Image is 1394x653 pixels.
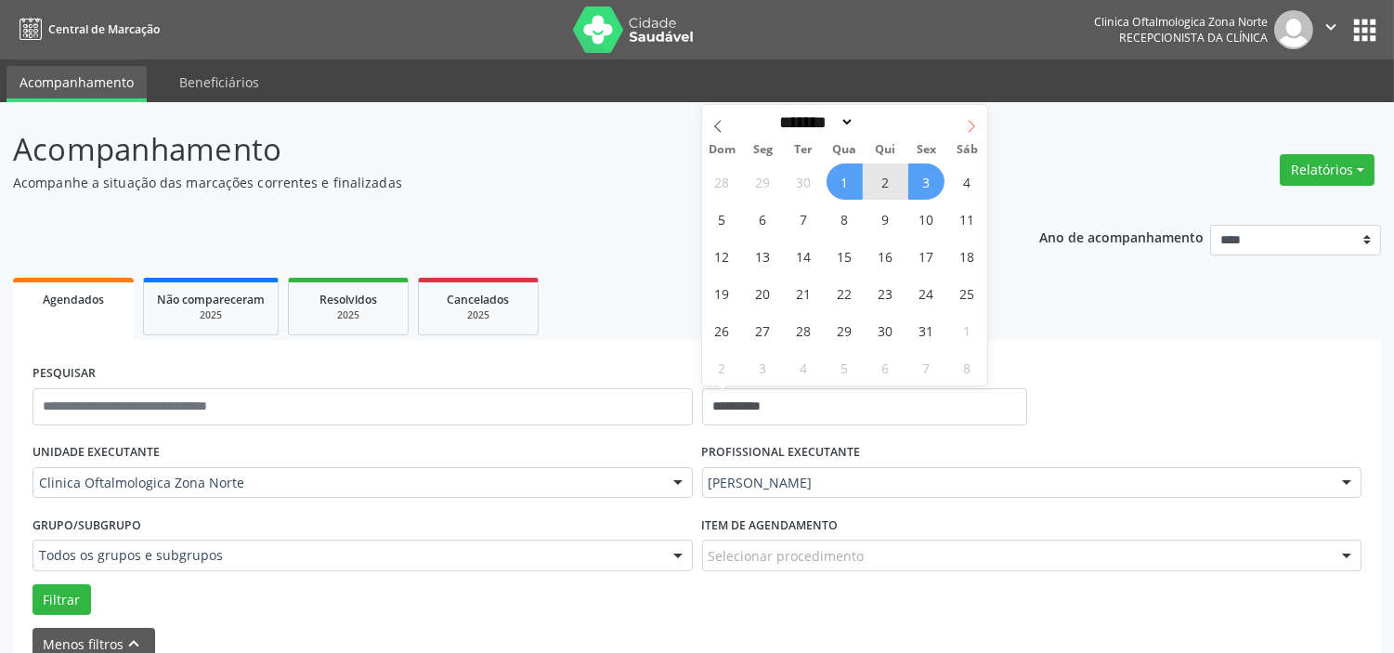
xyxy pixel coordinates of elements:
[7,66,147,102] a: Acompanhamento
[827,312,863,348] span: Outubro 29, 2025
[743,144,784,156] span: Seg
[702,438,861,467] label: PROFISSIONAL EXECUTANTE
[867,201,904,237] span: Outubro 9, 2025
[704,201,740,237] span: Outubro 5, 2025
[39,474,655,492] span: Clinica Oftalmologica Zona Norte
[704,238,740,274] span: Outubro 12, 2025
[908,312,945,348] span: Outubro 31, 2025
[702,511,839,540] label: Item de agendamento
[432,308,525,322] div: 2025
[867,163,904,200] span: Outubro 2, 2025
[39,546,655,565] span: Todos os grupos e subgrupos
[745,238,781,274] span: Outubro 13, 2025
[908,201,945,237] span: Outubro 10, 2025
[13,173,971,192] p: Acompanhe a situação das marcações correntes e finalizadas
[867,238,904,274] span: Outubro 16, 2025
[905,144,946,156] span: Sex
[827,201,863,237] span: Outubro 8, 2025
[827,238,863,274] span: Outubro 15, 2025
[827,349,863,385] span: Novembro 5, 2025
[1280,154,1374,186] button: Relatórios
[704,312,740,348] span: Outubro 26, 2025
[949,238,985,274] span: Outubro 18, 2025
[1274,10,1313,49] img: img
[745,349,781,385] span: Novembro 3, 2025
[157,308,265,322] div: 2025
[1039,225,1204,248] p: Ano de acompanhamento
[827,163,863,200] span: Outubro 1, 2025
[745,163,781,200] span: Setembro 29, 2025
[166,66,272,98] a: Beneficiários
[1348,14,1381,46] button: apps
[946,144,987,156] span: Sáb
[949,312,985,348] span: Novembro 1, 2025
[13,126,971,173] p: Acompanhamento
[786,201,822,237] span: Outubro 7, 2025
[865,144,905,156] span: Qui
[709,546,865,566] span: Selecionar procedimento
[908,349,945,385] span: Novembro 7, 2025
[949,163,985,200] span: Outubro 4, 2025
[1119,30,1268,46] span: Recepcionista da clínica
[302,308,395,322] div: 2025
[949,201,985,237] span: Outubro 11, 2025
[774,112,855,132] select: Month
[786,238,822,274] span: Outubro 14, 2025
[786,312,822,348] span: Outubro 28, 2025
[33,511,141,540] label: Grupo/Subgrupo
[949,349,985,385] span: Novembro 8, 2025
[908,275,945,311] span: Outubro 24, 2025
[709,474,1324,492] span: [PERSON_NAME]
[854,112,916,132] input: Year
[908,163,945,200] span: Outubro 3, 2025
[448,292,510,307] span: Cancelados
[745,275,781,311] span: Outubro 20, 2025
[702,144,743,156] span: Dom
[949,275,985,311] span: Outubro 25, 2025
[786,163,822,200] span: Setembro 30, 2025
[33,438,160,467] label: UNIDADE EXECUTANTE
[908,238,945,274] span: Outubro 17, 2025
[827,275,863,311] span: Outubro 22, 2025
[1313,10,1348,49] button: 
[704,163,740,200] span: Setembro 28, 2025
[1321,17,1341,37] i: 
[825,144,866,156] span: Qua
[319,292,377,307] span: Resolvidos
[784,144,825,156] span: Ter
[43,292,104,307] span: Agendados
[786,275,822,311] span: Outubro 21, 2025
[786,349,822,385] span: Novembro 4, 2025
[33,584,91,616] button: Filtrar
[704,275,740,311] span: Outubro 19, 2025
[13,14,160,45] a: Central de Marcação
[867,349,904,385] span: Novembro 6, 2025
[867,312,904,348] span: Outubro 30, 2025
[48,21,160,37] span: Central de Marcação
[745,201,781,237] span: Outubro 6, 2025
[157,292,265,307] span: Não compareceram
[745,312,781,348] span: Outubro 27, 2025
[867,275,904,311] span: Outubro 23, 2025
[33,359,96,388] label: PESQUISAR
[704,349,740,385] span: Novembro 2, 2025
[1094,14,1268,30] div: Clinica Oftalmologica Zona Norte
